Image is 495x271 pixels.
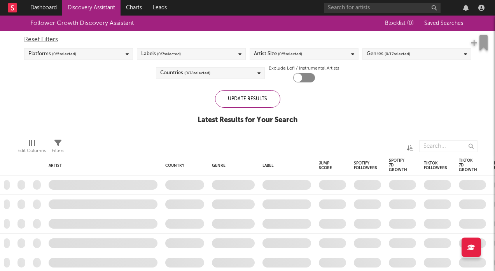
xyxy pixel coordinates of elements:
[49,163,154,168] div: Artist
[269,64,339,73] label: Exclude Lofi / Instrumental Artists
[141,49,181,59] div: Labels
[262,163,307,168] div: Label
[389,158,407,172] div: Spotify 7D Growth
[215,90,280,108] div: Update Results
[17,136,46,159] div: Edit Columns
[459,158,477,172] div: Tiktok 7D Growth
[422,20,465,26] button: Saved Searches
[385,21,414,26] span: Blocklist
[184,68,210,78] span: ( 0 / 78 selected)
[52,136,64,159] div: Filters
[160,68,210,78] div: Countries
[24,35,471,44] div: Reset Filters
[385,49,410,59] span: ( 0 / 17 selected)
[52,146,64,156] div: Filters
[424,161,447,170] div: Tiktok Followers
[319,161,334,170] div: Jump Score
[28,49,76,59] div: Platforms
[52,49,76,59] span: ( 0 / 5 selected)
[367,49,410,59] div: Genres
[407,21,414,26] span: ( 0 )
[165,163,200,168] div: Country
[198,115,297,125] div: Latest Results for Your Search
[30,19,134,28] div: Follower Growth Discovery Assistant
[17,146,46,156] div: Edit Columns
[419,140,478,152] input: Search...
[424,21,465,26] span: Saved Searches
[354,161,377,170] div: Spotify Followers
[212,163,251,168] div: Genre
[278,49,302,59] span: ( 0 / 5 selected)
[254,49,302,59] div: Artist Size
[157,49,181,59] span: ( 0 / 7 selected)
[324,3,441,13] input: Search for artists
